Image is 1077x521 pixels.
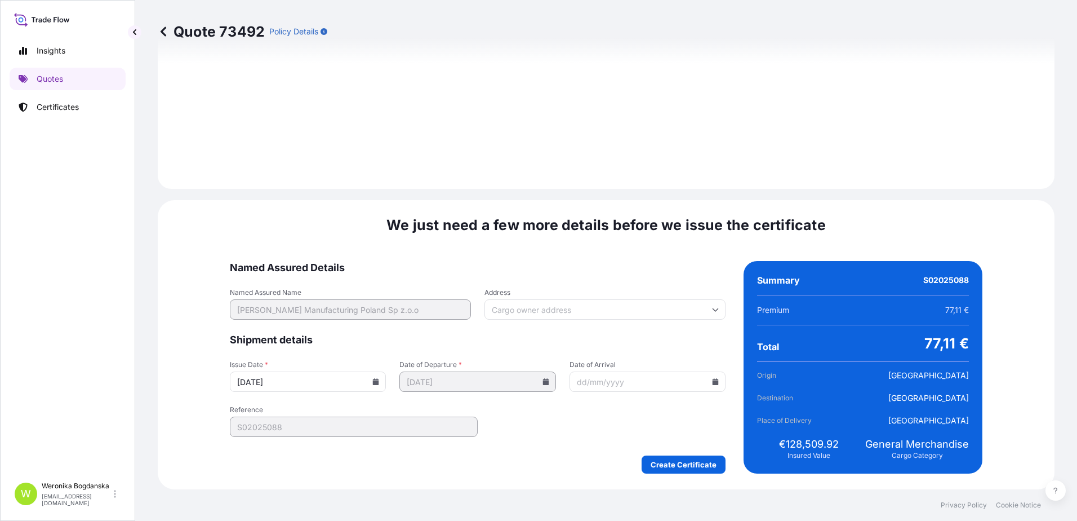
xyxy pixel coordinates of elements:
p: Quotes [37,73,63,85]
span: S02025088 [923,275,969,286]
span: Cargo Category [892,451,943,460]
span: General Merchandise [865,438,969,451]
span: Insured Value [787,451,830,460]
a: Quotes [10,68,126,90]
input: Your internal reference [230,417,478,437]
span: Summary [757,275,800,286]
span: Premium [757,304,789,316]
span: Destination [757,392,820,404]
span: €128,509.92 [779,438,839,451]
p: Insights [37,45,65,56]
span: Issue Date [230,360,386,369]
span: Address [484,288,726,297]
button: Create Certificate [642,456,726,474]
p: Policy Details [269,26,318,37]
span: Date of Departure [399,360,555,369]
span: [GEOGRAPHIC_DATA] [888,392,969,404]
a: Cookie Notice [996,501,1041,510]
span: W [21,488,31,500]
p: Weronika Bogdanska [42,482,112,491]
span: [GEOGRAPHIC_DATA] [888,370,969,381]
p: Quote 73492 [158,23,265,41]
a: Privacy Policy [941,501,987,510]
span: Reference [230,405,478,414]
span: Origin [757,370,820,381]
p: [EMAIL_ADDRESS][DOMAIN_NAME] [42,493,112,506]
p: Certificates [37,101,79,113]
span: 77,11 € [945,304,969,316]
span: [GEOGRAPHIC_DATA] [888,415,969,426]
input: Cargo owner address [484,299,726,320]
span: We just need a few more details before we issue the certificate [386,216,826,234]
a: Certificates [10,96,126,118]
span: Named Assured Name [230,288,471,297]
input: dd/mm/yyyy [230,372,386,392]
input: dd/mm/yyyy [569,372,726,392]
a: Insights [10,39,126,62]
span: Named Assured Details [230,261,726,275]
p: Create Certificate [651,459,716,470]
span: 77,11 € [924,334,969,352]
span: Total [757,341,779,352]
span: Shipment details [230,333,726,347]
input: dd/mm/yyyy [399,372,555,392]
span: Date of Arrival [569,360,726,369]
span: Place of Delivery [757,415,820,426]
